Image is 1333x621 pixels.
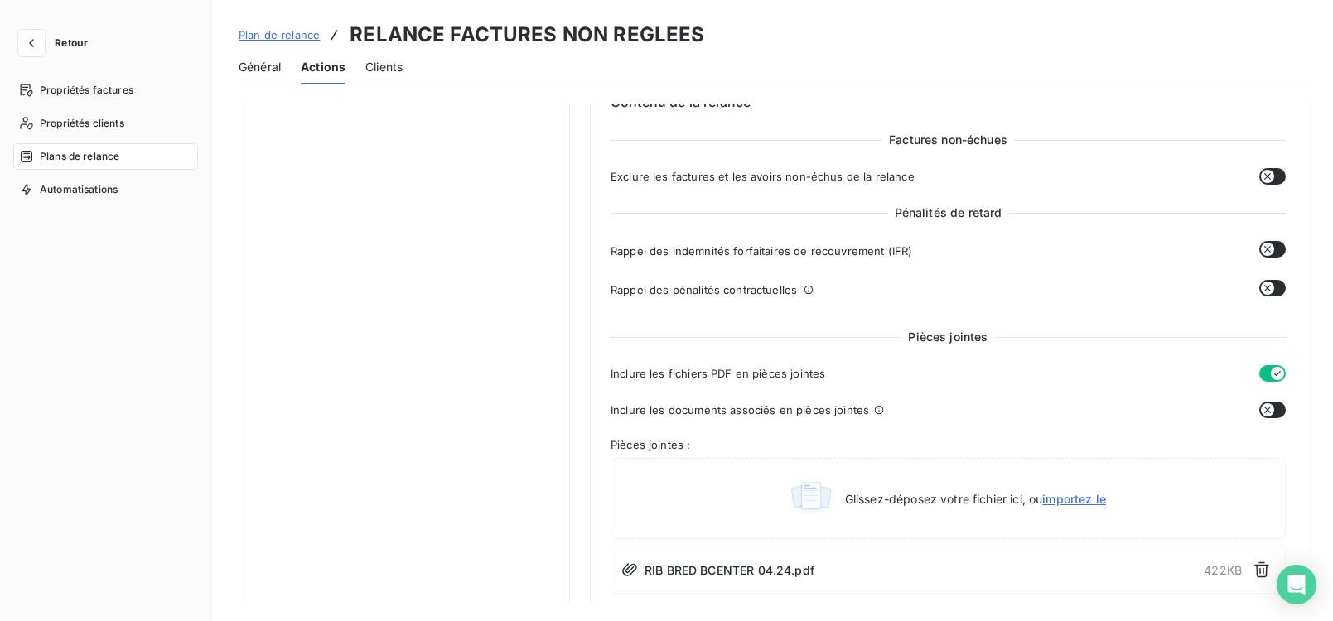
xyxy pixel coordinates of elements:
[901,329,994,345] span: Pièces jointes
[13,30,101,56] button: Retour
[13,77,198,103] a: Propriétés factures
[845,492,1106,506] span: Glissez-déposez votre fichier ici, ou
[645,561,814,579] span: RIB BRED BCENTER 04.24.pdf
[1042,492,1106,506] span: importez le
[13,110,198,137] a: Propriétés clients
[55,38,88,48] span: Retour
[350,20,704,50] h3: RELANCE FACTURES NON REGLEES
[13,143,198,170] a: Plans de relance
[611,367,825,380] span: Inclure les fichiers PDF en pièces jointes
[882,132,1014,148] span: Factures non-échues
[239,28,320,41] span: Plan de relance
[40,83,133,98] span: Propriétés factures
[239,26,320,43] a: Plan de relance
[611,283,797,296] span: Rappel des pénalités contractuelles
[40,116,124,131] span: Propriétés clients
[239,59,281,75] span: Général
[888,205,1009,221] span: Pénalités de retard
[365,59,403,75] span: Clients
[611,244,912,258] span: Rappel des indemnités forfaitaires de recouvrement (IFR)
[13,176,198,203] a: Automatisations
[1204,561,1242,579] span: 422 KB
[611,438,1286,451] span: Pièces jointes :
[40,149,119,164] span: Plans de relance
[611,403,869,416] span: Inclure les documents associés en pièces jointes
[301,59,345,75] span: Actions
[1277,565,1316,604] div: Open Intercom Messenger
[40,182,118,197] span: Automatisations
[790,479,832,518] img: illustration
[611,170,915,183] span: Exclure les factures et les avoirs non-échus de la relance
